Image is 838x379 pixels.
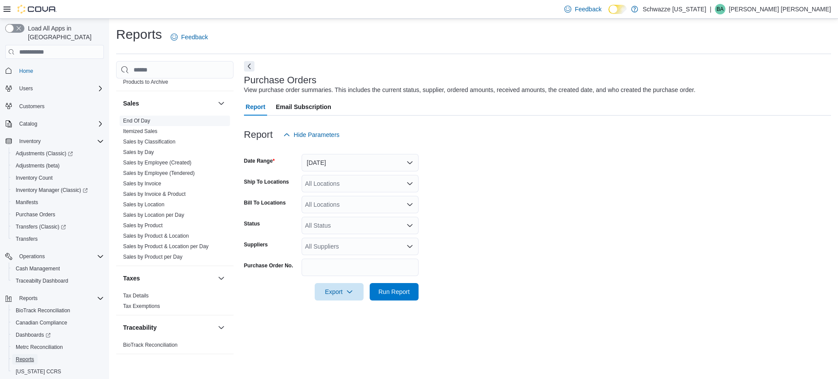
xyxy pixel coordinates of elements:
[16,344,63,351] span: Metrc Reconciliation
[9,196,107,208] button: Manifests
[123,253,182,260] span: Sales by Product per Day
[12,276,72,286] a: Traceabilty Dashboard
[123,159,192,166] span: Sales by Employee (Created)
[123,243,209,250] span: Sales by Product & Location per Day
[123,303,160,310] span: Tax Exemptions
[123,181,161,187] a: Sales by Invoice
[9,208,107,221] button: Purchase Orders
[244,220,260,227] label: Status
[2,250,107,263] button: Operations
[244,241,268,248] label: Suppliers
[16,223,66,230] span: Transfers (Classic)
[123,222,163,229] span: Sales by Product
[16,251,48,262] button: Operations
[123,341,178,348] span: BioTrack Reconciliation
[12,209,104,220] span: Purchase Orders
[9,304,107,317] button: BioTrack Reconciliation
[2,100,107,113] button: Customers
[715,4,725,14] div: Brandon Allen Benoit
[16,319,67,326] span: Canadian Compliance
[16,65,104,76] span: Home
[123,117,150,124] span: End Of Day
[116,340,234,354] div: Traceability
[16,101,104,112] span: Customers
[116,66,234,91] div: Products
[123,292,149,299] span: Tax Details
[16,136,44,147] button: Inventory
[123,212,184,219] span: Sales by Location per Day
[406,180,413,187] button: Open list of options
[123,160,192,166] a: Sales by Employee (Created)
[19,68,33,75] span: Home
[12,305,74,316] a: BioTrack Reconciliation
[19,295,38,302] span: Reports
[378,287,410,296] span: Run Report
[12,185,104,195] span: Inventory Manager (Classic)
[123,274,140,283] h3: Taxes
[12,197,41,208] a: Manifests
[608,5,627,14] input: Dark Mode
[406,222,413,229] button: Open list of options
[123,99,139,108] h3: Sales
[123,293,149,299] a: Tax Details
[717,4,724,14] span: BA
[123,138,175,145] span: Sales by Classification
[12,222,69,232] a: Transfers (Classic)
[12,318,71,328] a: Canadian Compliance
[315,283,364,300] button: Export
[9,365,107,378] button: [US_STATE] CCRS
[123,170,195,177] span: Sales by Employee (Tendered)
[12,342,66,352] a: Metrc Reconciliation
[16,277,68,284] span: Traceabilty Dashboard
[9,233,107,245] button: Transfers
[244,157,275,164] label: Date Range
[216,322,227,333] button: Traceability
[302,154,419,171] button: [DATE]
[12,173,104,183] span: Inventory Count
[16,119,41,129] button: Catalog
[17,5,57,14] img: Cova
[280,126,343,143] button: Hide Parameters
[16,83,36,94] button: Users
[12,305,104,316] span: BioTrack Reconciliation
[12,318,104,328] span: Canadian Compliance
[16,331,51,338] span: Dashboards
[9,147,107,160] a: Adjustments (Classic)
[24,24,104,41] span: Load All Apps in [GEOGRAPHIC_DATA]
[12,222,104,232] span: Transfers (Classic)
[216,273,227,283] button: Taxes
[244,130,273,140] h3: Report
[123,274,214,283] button: Taxes
[370,283,419,300] button: Run Report
[320,283,358,300] span: Export
[181,33,208,41] span: Feedback
[12,185,91,195] a: Inventory Manager (Classic)
[16,83,104,94] span: Users
[244,178,289,185] label: Ship To Locations
[9,353,107,365] button: Reports
[9,329,107,341] a: Dashboards
[12,160,63,171] a: Adjustments (beta)
[123,128,158,135] span: Itemized Sales
[16,187,88,194] span: Inventory Manager (Classic)
[19,103,45,110] span: Customers
[9,184,107,196] a: Inventory Manager (Classic)
[12,354,104,365] span: Reports
[12,160,104,171] span: Adjustments (beta)
[12,366,65,377] a: [US_STATE] CCRS
[12,342,104,352] span: Metrc Reconciliation
[12,148,76,159] a: Adjustments (Classic)
[16,251,104,262] span: Operations
[244,75,316,85] h3: Purchase Orders
[16,101,48,112] a: Customers
[12,330,54,340] a: Dashboards
[2,64,107,77] button: Home
[19,253,45,260] span: Operations
[9,172,107,184] button: Inventory Count
[19,85,33,92] span: Users
[16,119,104,129] span: Catalog
[123,191,185,197] a: Sales by Invoice & Product
[123,191,185,198] span: Sales by Invoice & Product
[216,98,227,109] button: Sales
